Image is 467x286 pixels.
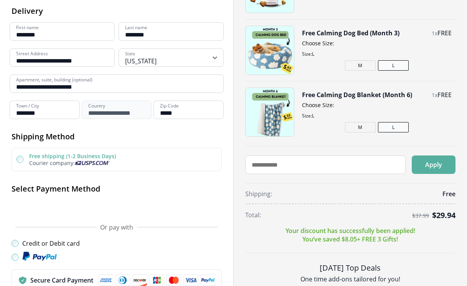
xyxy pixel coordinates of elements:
[345,60,376,71] button: M
[412,213,429,219] span: $ 37.99
[75,161,110,165] img: Usps courier company
[437,91,452,99] span: FREE
[12,200,222,215] iframe: Secure payment button frame
[245,275,455,283] p: One time add-ons tailored for you!
[285,226,415,243] p: Your discount has successfully been applied! You’ve saved $ 8.05 + FREE 3 Gifts!
[437,29,452,37] span: FREE
[302,29,399,37] button: Free Calming Dog Bed (Month 3)
[302,40,452,47] span: Choose Size:
[245,190,272,198] span: Shipping:
[99,274,215,286] img: payment methods
[12,131,222,142] h2: Shipping Method
[30,276,93,284] p: Secure Card Payment
[302,101,452,109] span: Choose Size:
[246,26,294,74] img: Free Calming Dog Bed (Month 3)
[29,152,116,160] label: Free shipping (1-2 Business Days)
[345,122,376,132] button: M
[22,251,57,261] img: Paypal
[22,239,80,248] label: Credit or Debit card
[378,60,409,71] button: L
[29,159,75,167] span: Courier company:
[432,210,455,220] span: $ 29.94
[100,223,133,231] span: Or pay with
[432,91,437,99] span: 1 x
[246,88,294,136] img: Free Calming Dog Blanket (Month 6)
[245,211,261,219] span: Total:
[378,122,409,132] button: L
[302,51,452,57] span: Size: L
[302,91,412,99] button: Free Calming Dog Blanket (Month 6)
[12,184,222,194] h2: Select Payment Method
[432,30,437,37] span: 1 x
[245,262,455,273] h2: [DATE] Top Deals
[12,6,43,16] span: Delivery
[125,57,157,65] div: [US_STATE]
[302,112,452,119] span: Size: L
[442,190,455,198] span: Free
[412,155,455,174] button: Apply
